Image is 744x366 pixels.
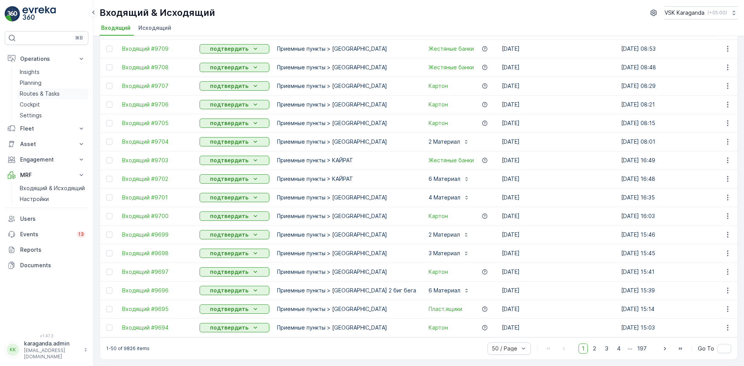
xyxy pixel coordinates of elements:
td: [DATE] [498,114,617,132]
td: [DATE] [498,207,617,225]
a: Входящий #9699 [122,231,192,239]
button: 4 Материал [424,191,474,204]
span: Входящий #9695 [122,305,192,313]
p: 6 Материал [429,287,460,294]
td: Приемные пункты > [GEOGRAPHIC_DATA] [273,207,420,225]
p: Reports [20,246,85,254]
button: Engagement [5,152,88,167]
button: подтвердить [200,63,269,72]
button: подтвердить [200,137,269,146]
span: v 1.47.3 [5,333,88,338]
button: MRF [5,167,88,183]
span: Картон [429,324,448,332]
button: 6 Материал [424,284,474,297]
a: Входящий #9704 [122,138,192,146]
td: Приемные пункты > [GEOGRAPHIC_DATA] [273,300,420,318]
span: Go To [698,345,714,352]
td: Приемные пункты > [GEOGRAPHIC_DATA] [273,318,420,337]
p: ... [628,344,632,354]
button: подтвердить [200,44,269,53]
td: [DATE] [498,300,617,318]
p: VSK Karaganda [665,9,704,17]
td: [DATE] 08:01 [617,132,737,151]
td: [DATE] [498,263,617,281]
td: Приемные пункты > КАЙРАТ [273,170,420,188]
div: Toggle Row Selected [106,269,112,275]
a: Users [5,211,88,227]
img: logo [5,6,20,22]
td: [DATE] 16:35 [617,188,737,207]
div: Toggle Row Selected [106,176,112,182]
p: Cockpit [20,101,40,108]
p: Настройки [20,195,49,203]
div: Toggle Row Selected [106,306,112,312]
td: Приемные пункты > [GEOGRAPHIC_DATA] [273,188,420,207]
a: Входящий #9705 [122,119,192,127]
td: [DATE] [498,225,617,244]
button: подтвердить [200,156,269,165]
span: Пласт.ящики [429,305,462,313]
td: [DATE] [498,132,617,151]
p: подтвердить [210,249,248,257]
span: 1 [579,344,588,354]
td: [DATE] 16:49 [617,151,737,170]
span: Картон [429,268,448,276]
td: Приемные пункты > [GEOGRAPHIC_DATA] [273,40,420,58]
p: подтвердить [210,268,248,276]
p: подтвердить [210,194,248,201]
a: Картон [429,119,448,127]
td: [DATE] 16:03 [617,207,737,225]
td: [DATE] 15:14 [617,300,737,318]
span: Входящий #9701 [122,194,192,201]
a: Входящий #9698 [122,249,192,257]
td: [DATE] 15:41 [617,263,737,281]
a: Settings [17,110,88,121]
a: Events13 [5,227,88,242]
p: 13 [78,231,84,237]
p: Insights [20,68,40,76]
td: Приемные пункты > [GEOGRAPHIC_DATA] [273,114,420,132]
div: Toggle Row Selected [106,101,112,108]
p: Fleet [20,125,73,132]
p: karaganda.admin [24,340,80,347]
span: Входящий #9709 [122,45,192,53]
span: Входящий #9700 [122,212,192,220]
td: [DATE] [498,281,617,300]
p: Documents [20,261,85,269]
p: ⌘B [75,35,83,41]
p: Operations [20,55,73,63]
img: logo_light-DOdMpM7g.png [22,6,56,22]
p: подтвердить [210,305,248,313]
span: Жестяные банки [429,45,474,53]
span: Входящий #9708 [122,64,192,71]
a: Жестяные банки [429,156,474,164]
p: Входящий & Исходящий [20,184,85,192]
p: подтвердить [210,45,248,53]
p: 2 Материал [429,138,460,146]
td: [DATE] 08:21 [617,95,737,114]
td: Приемные пункты > [GEOGRAPHIC_DATA] [273,132,420,151]
button: Fleet [5,121,88,136]
span: Входящий #9697 [122,268,192,276]
td: Приемные пункты > КАЙРАТ [273,151,420,170]
button: подтвердить [200,286,269,295]
td: [DATE] [498,188,617,207]
a: Картон [429,212,448,220]
div: KK [7,344,19,356]
p: Routes & Tasks [20,90,60,98]
td: [DATE] 15:46 [617,225,737,244]
div: Toggle Row Selected [106,213,112,219]
div: Toggle Row Selected [106,325,112,331]
div: Toggle Row Selected [106,250,112,256]
td: Приемные пункты > [GEOGRAPHIC_DATA] [273,58,420,77]
span: Входящий #9703 [122,156,192,164]
span: Жестяные банки [429,64,474,71]
button: подтвердить [200,100,269,109]
td: [DATE] [498,318,617,337]
a: Входящий #9702 [122,175,192,183]
button: 3 Материал [424,247,474,259]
